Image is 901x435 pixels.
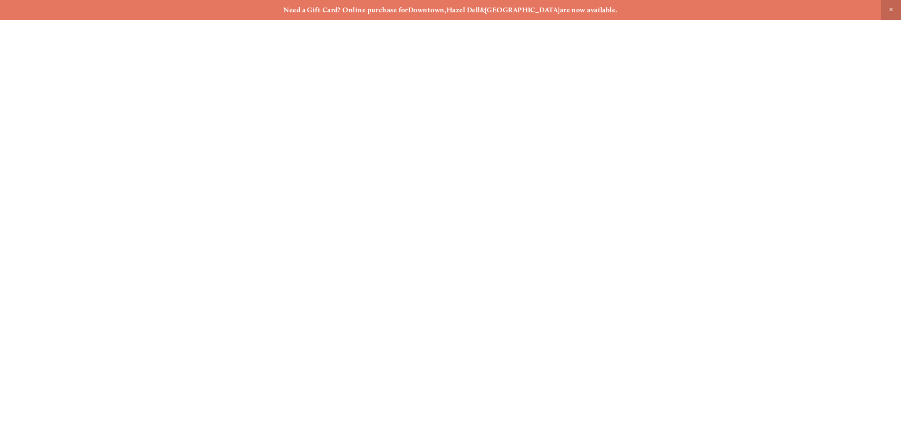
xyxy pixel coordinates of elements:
[446,6,480,14] a: Hazel Dell
[480,6,485,14] strong: &
[283,6,408,14] strong: Need a Gift Card? Online purchase for
[485,6,560,14] a: [GEOGRAPHIC_DATA]
[445,6,446,14] strong: ,
[560,6,618,14] strong: are now available.
[408,6,445,14] a: Downtown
